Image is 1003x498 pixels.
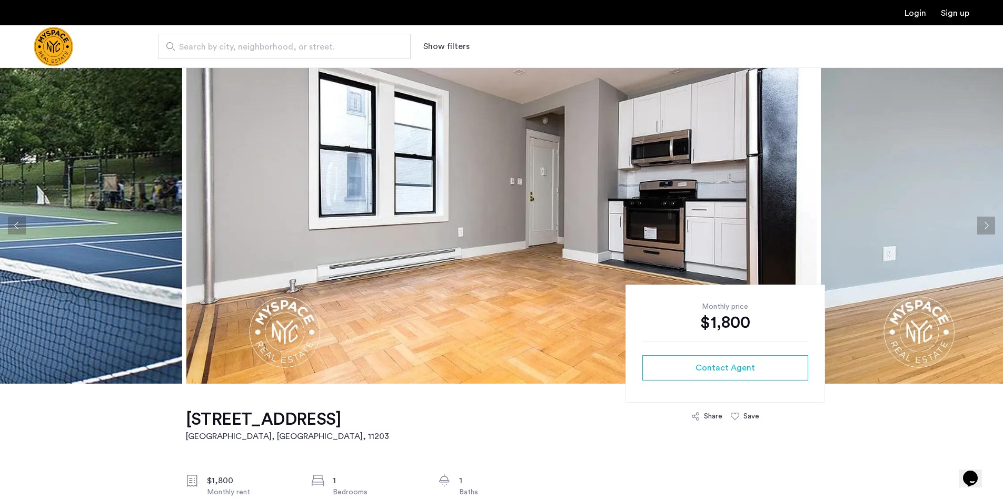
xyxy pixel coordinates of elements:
[186,409,389,443] a: [STREET_ADDRESS][GEOGRAPHIC_DATA], [GEOGRAPHIC_DATA], 11203
[34,27,73,66] a: Cazamio Logo
[941,9,969,17] a: Registration
[642,355,808,380] button: button
[696,362,755,374] span: Contact Agent
[186,430,389,443] h2: [GEOGRAPHIC_DATA], [GEOGRAPHIC_DATA] , 11203
[642,312,808,333] div: $1,800
[905,9,926,17] a: Login
[459,487,548,497] div: Baths
[459,474,548,487] div: 1
[333,487,421,497] div: Bedrooms
[158,34,411,59] input: Apartment Search
[207,474,295,487] div: $1,800
[34,27,73,66] img: logo
[959,456,992,487] iframe: chat widget
[642,301,808,312] div: Monthly price
[179,41,381,53] span: Search by city, neighborhood, or street.
[333,474,421,487] div: 1
[8,217,26,235] button: Previous apartment
[423,40,470,53] button: Show or hide filters
[977,217,995,235] button: Next apartment
[704,411,722,422] div: Share
[186,409,389,430] h1: [STREET_ADDRESS]
[207,487,295,497] div: Monthly rent
[186,67,817,384] img: apartment
[743,411,759,422] div: Save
